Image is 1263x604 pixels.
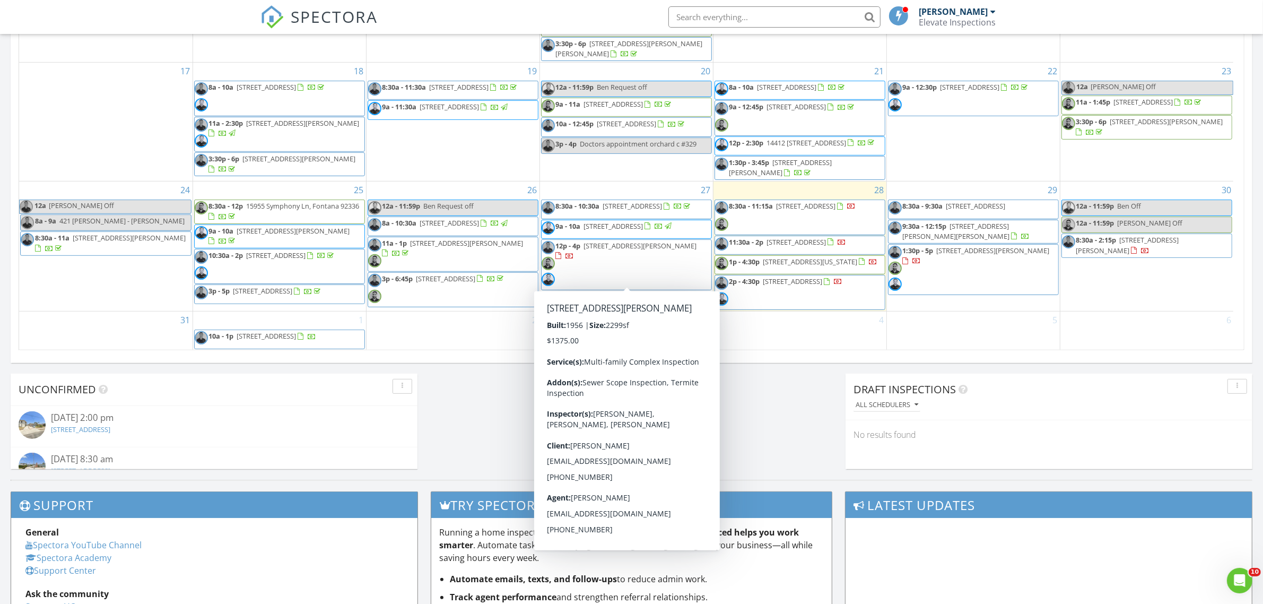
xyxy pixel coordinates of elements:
a: Go to September 4, 2025 [877,312,886,329]
span: 9a - 10a [209,226,234,236]
a: Go to August 18, 2025 [352,63,366,80]
span: 3p - 4p [556,139,577,149]
img: streetview [19,411,46,438]
td: Go to August 21, 2025 [713,63,886,182]
img: img_9774_bw.jpg [542,273,555,286]
img: david_bw.jpg [21,216,34,229]
span: [STREET_ADDRESS] [233,286,293,296]
a: 3p - 5p [STREET_ADDRESS] [209,286,323,296]
span: [STREET_ADDRESS] [597,119,657,128]
span: SPECTORA [291,5,378,28]
span: 1p - 4:30p [729,257,760,266]
img: walter_bw_2.jpg [715,257,728,270]
a: 11a - 2:30p [STREET_ADDRESS][PERSON_NAME] [209,118,360,138]
span: [STREET_ADDRESS] [416,274,476,283]
span: 10a - 1p [209,331,234,341]
span: 8:30a - 12p [209,201,243,211]
a: 8:30a - 11a [STREET_ADDRESS][PERSON_NAME] [35,233,186,253]
img: david_bw.jpg [195,118,208,132]
img: img_9774_bw.jpg [715,292,728,306]
td: Go to September 4, 2025 [713,312,886,350]
span: 14412 [STREET_ADDRESS] [767,138,847,148]
img: david_bw.jpg [542,39,555,52]
td: Go to August 17, 2025 [19,63,193,182]
td: Go to August 24, 2025 [19,182,193,312]
a: Go to September 3, 2025 [704,312,713,329]
td: Go to August 30, 2025 [1060,182,1233,312]
span: Ben Off [1118,201,1142,211]
img: david_bw.jpg [542,331,555,344]
a: 9:30a - 12:15p [STREET_ADDRESS][PERSON_NAME][PERSON_NAME] [903,221,1030,241]
img: walter_bw_2.jpg [1062,218,1075,231]
span: 9a - 10a [556,221,581,231]
a: 8:30a - 11:30a [STREET_ADDRESS] [382,82,519,92]
a: 3:30p - 6p [STREET_ADDRESS][PERSON_NAME] [209,154,356,174]
span: 3:30p - 6p [1076,117,1107,126]
span: [STREET_ADDRESS] [767,102,826,111]
span: 12a - 11:59p [1076,201,1114,211]
a: 1:30p - 5p [STREET_ADDRESS][PERSON_NAME] [903,246,1050,265]
img: david_bw.jpg [195,154,208,167]
span: 1:30p - 5p [903,246,934,255]
a: 8a - 10a [STREET_ADDRESS] [729,82,847,92]
span: [STREET_ADDRESS][PERSON_NAME] [584,241,697,251]
strong: Track agent performance [450,591,556,603]
a: 3p - 5p [STREET_ADDRESS] [194,284,365,304]
img: david_bw.jpg [20,200,33,213]
a: SPECTORA [260,14,378,37]
span: [PERSON_NAME] Off [1118,218,1183,228]
img: david_bw.jpg [368,82,381,96]
span: 8a - 9a [35,216,56,226]
img: img_9774_bw.jpg [195,266,208,280]
span: 11a - 1:45p [1076,97,1111,107]
span: [STREET_ADDRESS] [757,82,817,92]
span: [STREET_ADDRESS][PERSON_NAME][PERSON_NAME] [903,221,1010,241]
img: streetview [19,453,46,480]
span: [STREET_ADDRESS] [767,237,826,247]
span: [STREET_ADDRESS][PERSON_NAME] [73,233,186,243]
a: Go to August 25, 2025 [352,182,366,199]
a: Go to August 23, 2025 [1220,63,1233,80]
div: All schedulers [856,401,918,409]
a: Go to September 5, 2025 [1051,312,1060,329]
a: Go to August 31, 2025 [179,312,193,329]
div: No results found [846,420,1252,449]
a: 11:30a - 2p [STREET_ADDRESS] [715,236,885,255]
img: david_bw.jpg [1062,81,1075,94]
span: [STREET_ADDRESS] [430,82,489,92]
a: 8:30a - 10:30a [STREET_ADDRESS] [541,200,712,219]
span: 12a - 11:59p [1076,218,1114,228]
img: img_9774_bw.jpg [715,82,728,96]
span: [STREET_ADDRESS][PERSON_NAME] [1110,117,1223,126]
a: 1:30p - 3:45p [STREET_ADDRESS][PERSON_NAME] [729,158,832,177]
img: img_9774_bw.jpg [715,138,728,151]
span: Unconfirmed [19,382,96,396]
td: Go to August 19, 2025 [366,63,539,182]
a: 3p - 6:45p [STREET_ADDRESS] [368,272,538,307]
h3: Latest Updates [846,492,1252,518]
span: [STREET_ADDRESS][PERSON_NAME] [729,158,832,177]
a: 8:30a - 9:30a [STREET_ADDRESS] [903,201,1007,211]
a: Go to August 26, 2025 [526,182,539,199]
span: 11a - 2:30p [209,118,243,128]
img: david_bw.jpg [21,233,34,246]
a: 8:30a - 11:15a [STREET_ADDRESS] [715,200,885,235]
a: 9a - 10a [STREET_ADDRESS][PERSON_NAME] [209,226,350,246]
a: [DATE] 8:30 am [STREET_ADDRESS] [19,453,410,483]
a: 10a - 12:45p [STREET_ADDRESS] [541,117,712,136]
a: 11a - 1:45p [STREET_ADDRESS] [1061,96,1233,115]
a: 1p - 4:30p [STREET_ADDRESS][US_STATE] [715,255,885,274]
img: david_bw.jpg [1062,235,1075,248]
a: 2p - 4:30p [STREET_ADDRESS] [729,277,843,286]
a: Go to August 30, 2025 [1220,182,1233,199]
span: 15955 Symphony Ln, Fontana 92336 [247,201,360,211]
td: Go to September 5, 2025 [886,312,1060,350]
td: Go to August 25, 2025 [193,182,366,312]
a: Go to August 17, 2025 [179,63,193,80]
span: 8:30a - 9:30a [903,201,943,211]
img: img_9774_bw.jpg [195,98,208,111]
div: [DATE] 8:30 am [51,453,377,466]
span: 9a - 12:30p [903,82,937,92]
span: 10:30a - 2p [209,251,243,260]
a: 8a - 10:30a [STREET_ADDRESS] [368,217,538,236]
